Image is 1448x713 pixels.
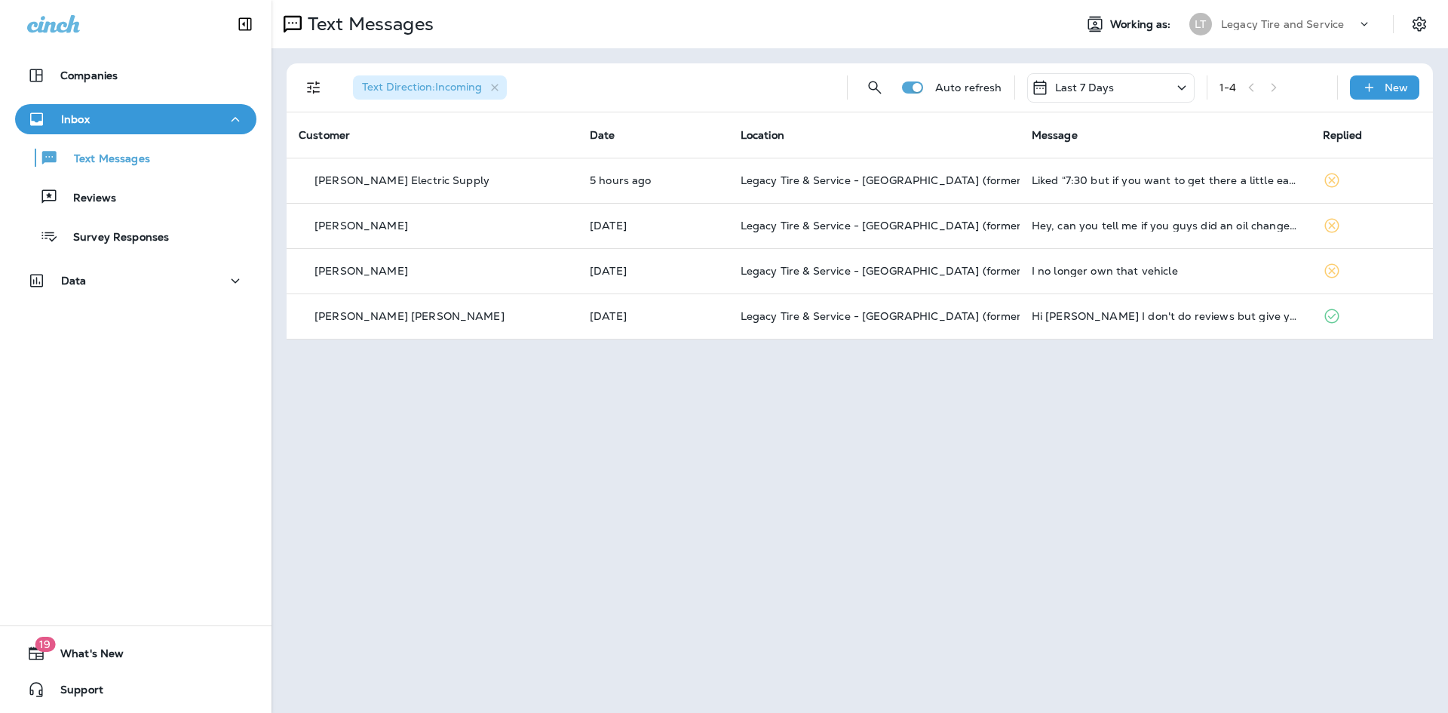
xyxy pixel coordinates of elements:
button: Data [15,266,256,296]
span: Replied [1323,128,1362,142]
p: Companies [60,69,118,81]
p: Reviews [58,192,116,206]
button: Survey Responses [15,220,256,252]
p: New [1385,81,1408,94]
span: Message [1032,128,1078,142]
p: Data [61,275,87,287]
span: Location [741,128,784,142]
p: [PERSON_NAME] [PERSON_NAME] [314,310,505,322]
p: [PERSON_NAME] [314,265,408,277]
span: Legacy Tire & Service - [GEOGRAPHIC_DATA] (formerly Magic City Tire & Service) [741,264,1166,278]
button: Filters [299,72,329,103]
p: Last 7 Days [1055,81,1115,94]
button: Settings [1406,11,1433,38]
div: I no longer own that vehicle [1032,265,1299,277]
p: Sep 4, 2025 08:17 AM [590,220,716,232]
div: Liked “7:30 but if you want to get there a little early maybe 7:15, if i have a technician availa... [1032,174,1299,186]
button: Search Messages [860,72,890,103]
span: Working as: [1110,18,1174,31]
button: 19What's New [15,638,256,668]
button: Reviews [15,181,256,213]
span: Support [45,684,103,702]
button: Support [15,675,256,705]
span: What's New [45,647,124,665]
p: Sep 3, 2025 11:00 AM [590,265,716,277]
div: Hi Brandon I don't do reviews but give y'all glowing reports via word of mouth. Am in DC for the ... [1032,310,1299,322]
div: LT [1189,13,1212,35]
span: Date [590,128,615,142]
span: Legacy Tire & Service - [GEOGRAPHIC_DATA] (formerly Magic City Tire & Service) [741,174,1166,187]
span: Legacy Tire & Service - [GEOGRAPHIC_DATA] (formerly Magic City Tire & Service) [741,219,1166,232]
div: Hey, can you tell me if you guys did an oil change on my car or just the tires? [1032,220,1299,232]
span: Legacy Tire & Service - [GEOGRAPHIC_DATA] (formerly Magic City Tire & Service) [741,309,1166,323]
button: Companies [15,60,256,91]
p: [PERSON_NAME] [314,220,408,232]
p: Text Messages [59,152,150,167]
button: Text Messages [15,142,256,174]
p: [PERSON_NAME] Electric Supply [314,174,489,186]
p: Text Messages [302,13,434,35]
button: Inbox [15,104,256,134]
button: Collapse Sidebar [224,9,266,39]
p: Survey Responses [58,231,169,245]
span: 19 [35,637,55,652]
p: Legacy Tire and Service [1221,18,1344,30]
p: Auto refresh [935,81,1002,94]
div: Text Direction:Incoming [353,75,507,100]
p: Sep 5, 2025 06:29 AM [590,174,716,186]
p: Aug 28, 2025 09:02 PM [590,310,716,322]
div: 1 - 4 [1219,81,1236,94]
span: Text Direction : Incoming [362,80,482,94]
span: Customer [299,128,350,142]
p: Inbox [61,113,90,125]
